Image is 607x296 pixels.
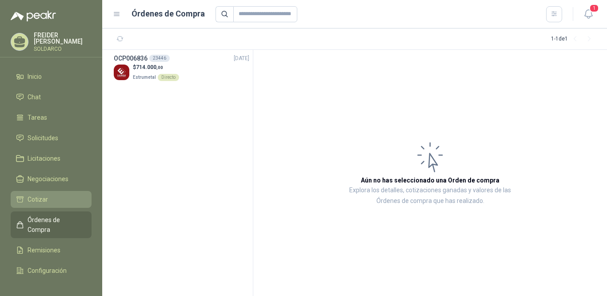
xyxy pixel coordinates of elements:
a: Licitaciones [11,150,92,167]
a: Solicitudes [11,130,92,146]
span: Estrumetal [133,75,156,80]
h1: Órdenes de Compra [132,8,205,20]
div: 1 - 1 de 1 [551,32,596,46]
a: Remisiones [11,242,92,259]
span: Remisiones [28,245,60,255]
p: $ [133,63,179,72]
button: 1 [580,6,596,22]
h3: OCP006836 [114,53,148,63]
div: Directo [158,74,179,81]
p: FREIDER [PERSON_NAME] [34,32,92,45]
span: 714.000 [136,64,163,70]
span: Chat [28,92,41,102]
a: Órdenes de Compra [11,211,92,238]
span: Inicio [28,72,42,81]
div: 23446 [149,55,170,62]
img: Logo peakr [11,11,56,21]
p: SOLDARCO [34,46,92,52]
span: Cotizar [28,195,48,204]
span: Solicitudes [28,133,58,143]
span: Tareas [28,113,47,122]
a: OCP00683623446[DATE] Company Logo$714.000,00EstrumetalDirecto [114,53,249,81]
a: Chat [11,89,92,105]
a: Negociaciones [11,170,92,187]
span: 1 [589,4,599,12]
a: Inicio [11,68,92,85]
span: Negociaciones [28,174,68,184]
img: Company Logo [114,65,129,80]
a: Tareas [11,109,92,126]
span: Órdenes de Compra [28,215,83,235]
p: Explora los detalles, cotizaciones ganadas y valores de las Órdenes de compra que has realizado. [342,185,518,207]
h3: Aún no has seleccionado una Orden de compra [361,175,499,185]
span: Licitaciones [28,154,60,163]
span: Configuración [28,266,67,276]
a: Configuración [11,262,92,279]
span: [DATE] [234,54,249,63]
a: Cotizar [11,191,92,208]
span: ,00 [156,65,163,70]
